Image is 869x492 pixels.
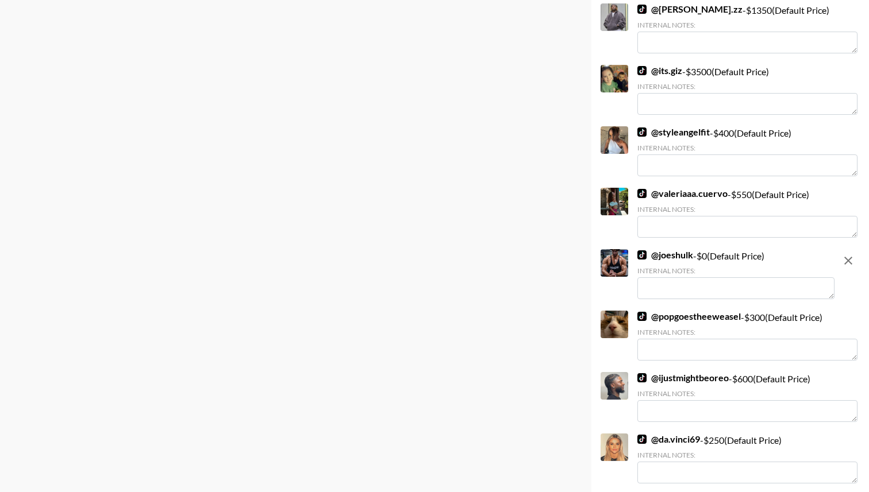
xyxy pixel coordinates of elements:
[637,82,858,91] div: Internal Notes:
[637,389,858,398] div: Internal Notes:
[637,249,693,261] a: @joeshulk
[637,126,710,138] a: @styleangelfit
[637,328,858,336] div: Internal Notes:
[637,372,858,422] div: - $ 600 (Default Price)
[637,372,729,383] a: @ijustmightbeoreo
[637,435,647,444] img: TikTok
[637,249,835,299] div: - $ 0 (Default Price)
[837,249,860,272] button: remove
[637,21,858,29] div: Internal Notes:
[637,205,858,214] div: Internal Notes:
[637,65,858,115] div: - $ 3500 (Default Price)
[637,266,835,275] div: Internal Notes:
[637,433,858,483] div: - $ 250 (Default Price)
[637,188,728,199] a: @valeriaaa.cuervo
[637,250,647,259] img: TikTok
[637,3,858,53] div: - $ 1350 (Default Price)
[637,66,647,75] img: TikTok
[637,451,858,459] div: Internal Notes:
[637,433,700,445] a: @da.vinci69
[637,312,647,321] img: TikTok
[637,311,741,322] a: @popgoestheeweasel
[637,65,682,76] a: @its.giz
[637,126,858,176] div: - $ 400 (Default Price)
[637,3,743,15] a: @[PERSON_NAME].zz
[637,311,858,361] div: - $ 300 (Default Price)
[637,189,647,198] img: TikTok
[637,127,647,137] img: TikTok
[637,188,858,238] div: - $ 550 (Default Price)
[637,5,647,14] img: TikTok
[637,144,858,152] div: Internal Notes:
[637,373,647,382] img: TikTok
